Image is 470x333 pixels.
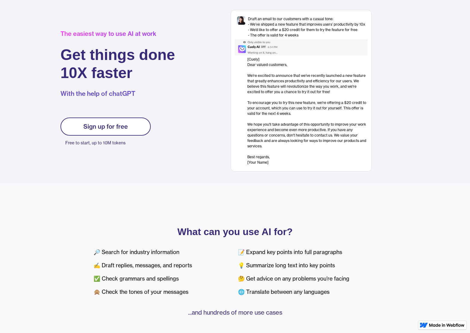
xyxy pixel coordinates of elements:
img: Made in Webflow [429,323,465,327]
div: The easiest way to use AI at work [60,30,175,37]
div: 📝 Expand key points into full paragraphs 💡 Summarize long text into key points 🤔 Get advice on an... [238,246,376,299]
div: Draft an email to our customers with a casual tone: - We’ve shipped a new feature that improves u... [248,16,365,38]
p: With the help of chatGPT [60,89,175,98]
h1: Get things done 10X faster [60,46,175,82]
div: 🔎 Search for industry information ✍️ Draft replies, messages, and reports ✅ Check grammars and sp... [94,246,232,299]
div: [Cuely] Dear valued customers, ‍ We're excited to announce that we've recently launched a new fea... [247,57,368,165]
a: Sign up for free [60,118,151,136]
p: What can you use AI for? [94,228,376,236]
p: ...and hundreds of more use cases [94,308,376,317]
p: Free to start, up to 10M tokens [65,139,151,147]
div: Sign up for free [83,123,128,130]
